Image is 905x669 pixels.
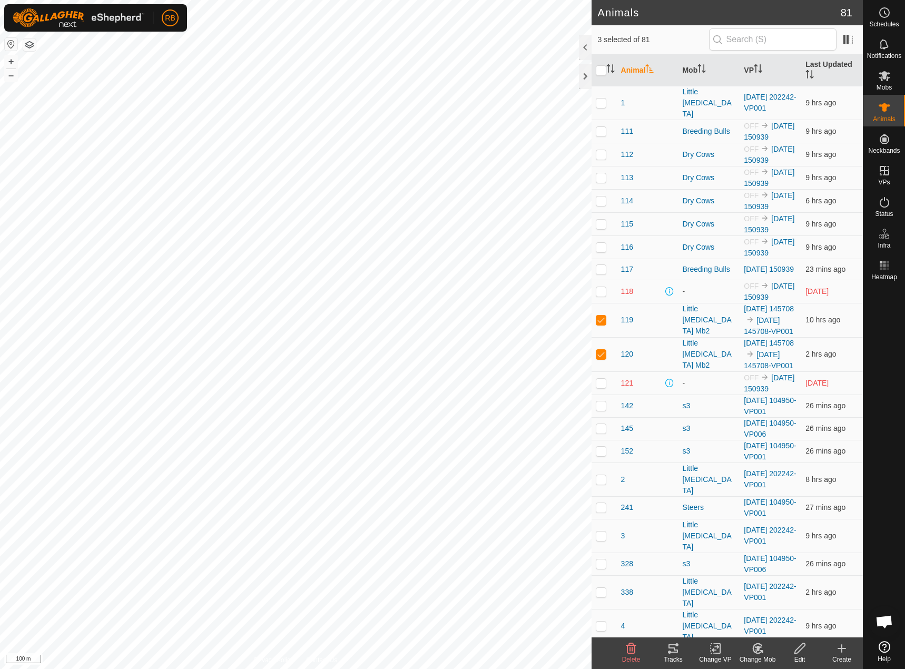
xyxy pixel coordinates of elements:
span: 241 [621,502,633,513]
span: 119 [621,314,633,326]
div: Little [MEDICAL_DATA] [682,609,735,643]
div: Little [MEDICAL_DATA] [682,463,735,496]
span: 152 [621,446,633,457]
img: to [761,168,769,176]
div: Open chat [869,606,900,637]
span: 117 [621,264,633,275]
th: Mob [678,55,740,86]
span: 114 [621,195,633,206]
span: Status [875,211,893,217]
a: [DATE] 150939 [744,282,794,301]
span: 13 Oct 2025, 10:03 am [805,559,845,568]
a: [DATE] 150939 [744,168,794,188]
span: 13 Oct 2025, 10:03 am [805,424,845,432]
span: 145 [621,423,633,434]
span: 13 Oct 2025, 7:33 am [805,588,836,596]
span: 142 [621,400,633,411]
button: + [5,55,17,68]
span: 1 [621,97,625,109]
a: [DATE] 150939 [744,373,794,393]
img: to [761,121,769,130]
a: [DATE] 150939 [744,122,794,141]
span: RB [165,13,175,24]
img: to [761,237,769,245]
span: 328 [621,558,633,569]
span: 13 Oct 2025, 1:34 am [805,475,836,484]
a: Contact Us [306,655,337,665]
span: Infra [878,242,890,249]
h2: Animals [598,6,841,19]
span: 11 Oct 2025, 4:45 pm [805,379,829,387]
a: [DATE] 150939 [744,145,794,164]
span: 13 Oct 2025, 10:03 am [805,447,845,455]
a: [DATE] 202242-VP001 [744,582,796,602]
span: 4 [621,621,625,632]
span: 113 [621,172,633,183]
span: 2 [621,474,625,485]
span: 3 selected of 81 [598,34,709,45]
span: OFF [744,214,759,223]
p-sorticon: Activate to sort [805,72,814,80]
div: Little [MEDICAL_DATA] [682,576,735,609]
span: Animals [873,116,896,122]
a: [DATE] 150939 [744,238,794,257]
a: [DATE] 104950-VP006 [744,419,796,438]
span: 11 Oct 2025, 4:49 pm [805,287,829,296]
span: 13 Oct 2025, 10:03 am [805,503,845,511]
div: Little [MEDICAL_DATA] Mb2 [682,303,735,337]
div: s3 [682,423,735,434]
div: Dry Cows [682,195,735,206]
div: Steers [682,502,735,513]
a: [DATE] 202242-VP001 [744,526,796,545]
span: OFF [744,168,759,176]
span: OFF [744,373,759,382]
div: Tracks [652,655,694,664]
div: Little [MEDICAL_DATA] [682,86,735,120]
div: Dry Cows [682,172,735,183]
span: Neckbands [868,147,900,154]
span: Help [878,656,891,662]
button: – [5,69,17,82]
div: Dry Cows [682,219,735,230]
div: Breeding Bulls [682,126,735,137]
th: Last Updated [801,55,863,86]
p-sorticon: Activate to sort [754,66,762,74]
a: [DATE] 145708-VP001 [744,316,793,336]
span: OFF [744,122,759,130]
span: 13 Oct 2025, 12:04 am [805,316,840,324]
span: 13 Oct 2025, 12:34 am [805,99,836,107]
div: Breeding Bulls [682,264,735,275]
a: [DATE] 104950-VP001 [744,396,796,416]
a: [DATE] 104950-VP001 [744,498,796,517]
span: Mobs [877,84,892,91]
p-sorticon: Activate to sort [645,66,654,74]
img: to [761,214,769,222]
a: [DATE] 145708-VP001 [744,350,793,370]
div: Little [MEDICAL_DATA] Mb2 [682,338,735,371]
span: 13 Oct 2025, 12:58 am [805,150,836,159]
span: Delete [622,656,641,663]
span: 13 Oct 2025, 12:58 am [805,220,836,228]
a: [DATE] 150939 [744,191,794,211]
div: Dry Cows [682,149,735,160]
span: 13 Oct 2025, 12:58 am [805,173,836,182]
img: to [761,144,769,153]
span: 120 [621,349,633,360]
input: Search (S) [709,28,837,51]
span: 13 Oct 2025, 12:58 am [805,243,836,251]
span: OFF [744,145,759,153]
div: s3 [682,446,735,457]
span: 116 [621,242,633,253]
span: 3 [621,530,625,542]
a: Privacy Policy [254,655,293,665]
img: Gallagher Logo [13,8,144,27]
span: 115 [621,219,633,230]
a: [DATE] 202242-VP001 [744,93,796,112]
a: [DATE] 145708 [744,339,794,347]
span: 13 Oct 2025, 4:04 am [805,196,836,205]
img: to [746,316,754,324]
span: 13 Oct 2025, 12:58 am [805,622,836,630]
img: to [746,350,754,358]
a: [DATE] 104950-VP006 [744,554,796,574]
span: 338 [621,587,633,598]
